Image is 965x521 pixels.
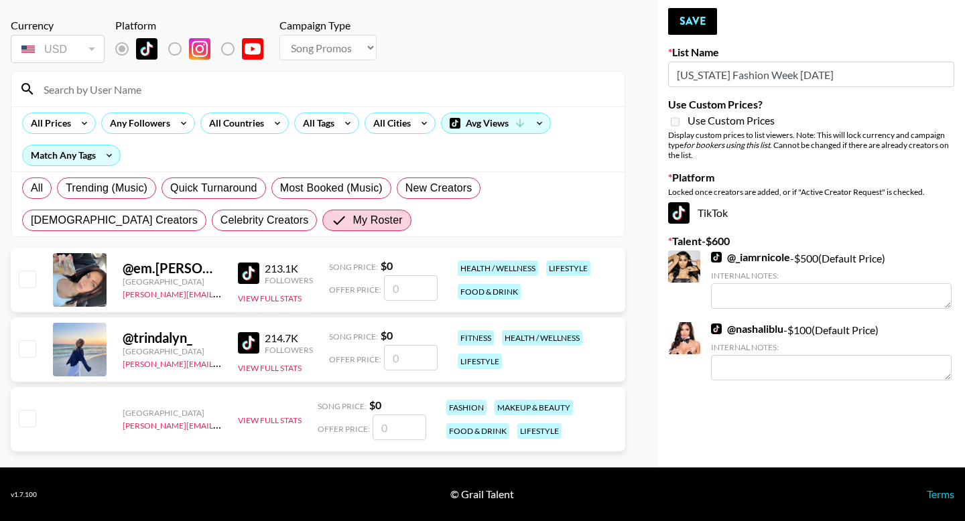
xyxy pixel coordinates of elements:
div: lifestyle [546,260,590,276]
div: @ em.[PERSON_NAME] [123,260,222,277]
label: Talent - $ 600 [668,234,954,248]
label: Use Custom Prices? [668,98,954,111]
div: health / wellness [502,330,582,346]
em: for bookers using this list [684,140,770,150]
span: Quick Turnaround [170,180,257,196]
div: Remove selected talent to change your currency [11,32,105,66]
div: Internal Notes: [711,342,952,352]
img: YouTube [242,38,263,60]
div: fashion [446,400,487,415]
img: TikTok [238,263,259,284]
a: [PERSON_NAME][EMAIL_ADDRESS][PERSON_NAME][DOMAIN_NAME] [123,356,385,369]
strong: $ 0 [381,259,393,272]
div: All Tags [295,113,337,133]
a: @_iamrnicole [711,250,790,264]
div: Currency [11,19,105,32]
div: USD [13,38,102,61]
div: TikTok [668,202,954,224]
span: All [31,180,43,196]
div: [GEOGRAPHIC_DATA] [123,346,222,356]
span: Offer Price: [329,354,381,364]
div: Match Any Tags [23,145,120,165]
img: TikTok [136,38,157,60]
strong: $ 0 [381,329,393,342]
span: Celebrity Creators [220,212,309,228]
div: Followers [265,275,313,285]
img: Instagram [189,38,210,60]
img: TikTok [711,323,722,334]
span: Song Price: [329,262,378,272]
span: Offer Price: [318,424,370,434]
div: @ trindalyn_ [123,329,222,346]
img: TikTok [668,202,690,224]
span: Trending (Music) [66,180,147,196]
div: 213.1K [265,262,313,275]
span: Song Price: [318,401,367,411]
div: All Countries [201,113,267,133]
div: lifestyle [458,354,502,369]
span: Offer Price: [329,285,381,295]
input: 0 [384,275,438,301]
button: View Full Stats [238,363,302,373]
input: 0 [373,415,426,440]
input: Search by User Name [36,78,617,100]
label: Platform [668,171,954,184]
img: TikTok [238,332,259,354]
div: v 1.7.100 [11,490,37,499]
div: © Grail Talent [450,488,514,501]
input: 0 [384,345,438,370]
button: Save [668,8,717,35]
span: My Roster [352,212,402,228]
div: Remove selected talent to change platforms [115,35,274,63]
div: All Prices [23,113,74,133]
div: Followers [265,345,313,355]
div: [GEOGRAPHIC_DATA] [123,277,222,287]
div: Any Followers [102,113,173,133]
div: All Cities [365,113,413,133]
a: [PERSON_NAME][EMAIL_ADDRESS][PERSON_NAME][DOMAIN_NAME] [123,418,385,431]
div: Internal Notes: [711,271,952,281]
div: Campaign Type [279,19,377,32]
a: Terms [927,488,954,500]
span: Use Custom Prices [688,114,775,127]
strong: $ 0 [369,398,381,411]
div: food & drink [446,423,509,439]
span: New Creators [405,180,472,196]
img: TikTok [711,252,722,263]
div: lifestyle [517,423,562,439]
button: View Full Stats [238,415,302,425]
div: fitness [458,330,494,346]
div: 214.7K [265,331,313,345]
div: [GEOGRAPHIC_DATA] [123,408,222,418]
a: [PERSON_NAME][EMAIL_ADDRESS][PERSON_NAME][DOMAIN_NAME] [123,287,385,299]
div: - $ 500 (Default Price) [711,250,952,309]
div: Display custom prices to list viewers. Note: This will lock currency and campaign type . Cannot b... [668,130,954,160]
div: health / wellness [458,260,538,276]
button: View Full Stats [238,293,302,303]
div: Platform [115,19,274,32]
div: Avg Views [442,113,550,133]
div: Locked once creators are added, or if "Active Creator Request" is checked. [668,187,954,197]
div: makeup & beauty [495,400,573,415]
div: - $ 100 (Default Price) [711,322,952,380]
span: Song Price: [329,331,378,342]
div: food & drink [458,284,521,299]
span: [DEMOGRAPHIC_DATA] Creators [31,212,198,228]
label: List Name [668,46,954,59]
a: @nashaliblu [711,322,783,336]
span: Most Booked (Music) [280,180,383,196]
